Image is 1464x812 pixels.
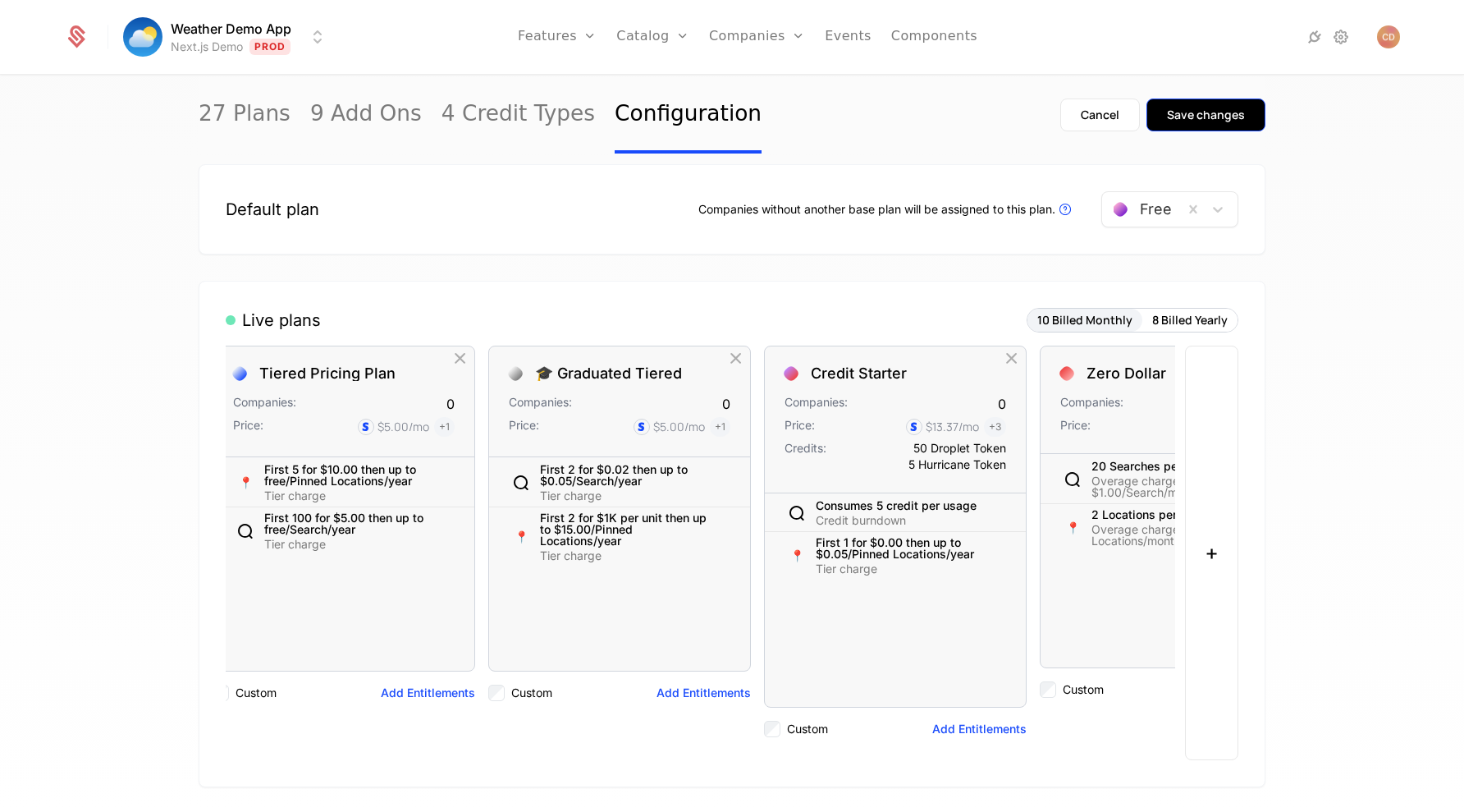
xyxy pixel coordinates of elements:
[1305,27,1324,47] a: Integrations
[765,532,1026,580] div: 📍First 1 for $0.00 then up to $0.05/Pinned Locations/yearTier charge
[717,526,737,548] div: Hide Entitlement
[1185,346,1238,760] button: +
[1091,461,1262,472] div: 20 Searches per month
[1060,417,1091,434] div: Price:
[1142,309,1238,332] button: 8 Billed Yearly
[540,550,711,562] div: Tier charge
[171,19,291,39] span: Weather Demo App
[123,17,162,57] img: Weather Demo App
[816,537,986,560] div: First 1 for $0.00 then up to $0.05/Pinned Locations/year
[509,417,539,437] div: Price:
[1377,25,1400,48] button: Open user button
[653,419,705,435] div: $5.00 /mo
[1146,99,1265,131] button: Save changes
[509,525,533,549] div: 📍
[213,507,474,555] div: First 100 for $5.00 then up to free/Search/yearTier charge
[540,464,711,487] div: First 2 for $0.02 then up to $0.05/Search/year
[785,544,809,568] div: 📍
[615,76,762,154] a: Configuration
[489,459,750,507] div: First 2 for $0.02 then up to $0.05/Search/yearTier charge
[710,417,730,437] span: + 1
[811,366,907,381] div: Credit Starter
[489,507,750,567] div: 📍First 2 for $1K per unit then up to $15.00/Pinned Locations/yearTier charge
[1027,309,1142,332] button: 10 Billed Monthly
[264,539,435,550] div: Tier charge
[1377,25,1400,48] img: Cole Demo
[377,419,429,435] div: $5.00 /mo
[1081,107,1119,123] div: Cancel
[1167,107,1245,123] div: Save changes
[441,472,461,493] div: Hide Entitlement
[1331,27,1351,47] a: Settings
[657,685,751,701] button: Add Entitlements
[540,512,711,547] div: First 2 for $1K per unit then up to $15.00/Pinned Locations/year
[1091,524,1262,547] div: Overage charge: $3.00/Pinned Locations/month
[199,76,291,154] a: 27 Plans
[226,309,321,332] div: Live plans
[816,563,986,575] div: Tier charge
[785,440,826,473] div: Credits:
[993,502,1013,524] div: Hide Entitlement
[441,521,461,542] div: Hide Entitlement
[993,545,1013,567] div: Hide Entitlement
[233,417,263,437] div: Price:
[226,198,319,221] div: Default plan
[434,417,455,437] span: + 1
[233,394,296,414] div: Companies:
[441,76,595,154] a: 4 Credit Types
[1087,366,1166,381] div: Zero Dollar
[908,456,1006,473] div: 5 Hurricane Token
[1060,516,1085,540] div: 📍
[381,685,475,701] button: Add Entitlements
[128,19,327,55] button: Select environment
[213,346,475,760] div: Tiered Pricing PlanCompanies:0Price:$5.00/mo+1📍First 5 for $10.00 then up to free/Pinned Location...
[264,490,435,502] div: Tier charge
[1041,456,1302,504] div: 20 Searches per monthOverage charge: $1.00/Search/month
[816,515,977,526] div: Credit burndown
[722,394,730,414] div: 0
[765,495,1026,532] div: Consumes 5 credit per usageCredit burndown
[259,366,396,381] div: Tiered Pricing Plan
[1060,99,1140,131] button: Cancel
[509,394,572,414] div: Companies:
[1091,475,1262,498] div: Overage charge: $1.00/Search/month
[785,394,848,414] div: Companies:
[511,685,552,701] label: Custom
[213,459,474,507] div: 📍First 5 for $10.00 then up to free/Pinned Locations/yearTier charge
[932,721,1027,737] button: Add Entitlements
[171,39,243,55] div: Next.js Demo
[310,76,422,154] a: 9 Add Ons
[717,472,737,493] div: Hide Entitlement
[926,419,979,435] div: $13.37 /mo
[236,685,277,701] label: Custom
[984,417,1006,437] span: + 3
[764,346,1027,760] div: Credit StarterCompanies:0Price:$13.37/mo+3Credits:50 Droplet Token5 Hurricane TokenConsumes 5 cre...
[264,464,435,487] div: First 5 for $10.00 then up to free/Pinned Locations/year
[908,440,1006,456] div: 50 Droplet Token
[540,490,711,502] div: Tier charge
[535,366,682,381] div: 🎓 Graduated Tiered
[264,512,435,535] div: First 100 for $5.00 then up to free/Search/year
[785,417,815,437] div: Price:
[1040,346,1302,760] div: Zero DollarCompanies:Price:20 Searches per monthOverage charge: $1.00/Search/month📍2 Locations pe...
[249,39,291,55] span: Prod
[446,394,455,414] div: 0
[698,200,1075,219] div: Companies without another base plan will be assigned to this plan.
[1041,504,1302,552] div: 📍2 Locations per monthOverage charge: $3.00/Pinned Locations/month
[787,721,828,737] label: Custom
[233,470,258,495] div: 📍
[816,500,977,512] div: Consumes 5 credit per usage
[1060,394,1123,414] div: Companies:
[1063,681,1104,698] label: Custom
[998,394,1006,414] div: 0
[488,346,751,760] div: 🎓 Graduated TieredCompanies:0Price:$5.00/mo+1First 2 for $0.02 then up to $0.05/Search/yearTier c...
[1091,509,1262,521] div: 2 Locations per month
